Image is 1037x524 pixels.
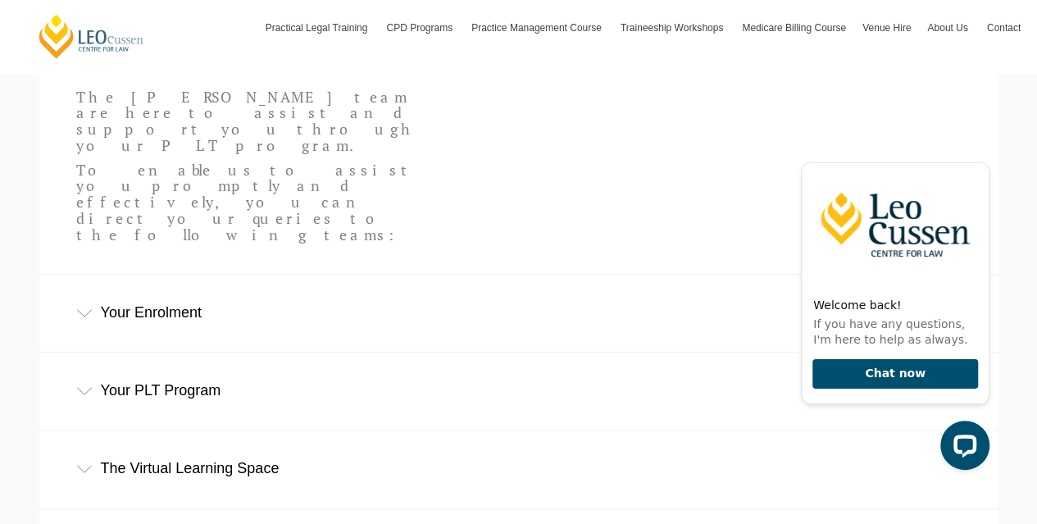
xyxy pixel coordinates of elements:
[378,4,463,52] a: CPD Programs
[979,4,1029,52] a: Contact
[854,4,919,52] a: Venue Hire
[919,4,978,52] a: About Us
[463,4,612,52] a: Practice Management Course
[257,4,379,52] a: Practical Legal Training
[788,133,996,483] iframe: LiveChat chat widget
[39,275,998,351] div: Your Enrolment
[37,13,146,60] a: [PERSON_NAME] Centre for Law
[612,4,734,52] a: Traineeship Workshops
[734,4,854,52] a: Medicare Billing Course
[39,431,998,507] div: The Virtual Learning Space
[76,162,430,244] p: To enable us to assist you promptly and effectively, you can direct your queries to the following...
[39,353,998,429] div: Your PLT Program
[76,89,430,154] p: The [PERSON_NAME] team are here to assist and support you through your PLT program.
